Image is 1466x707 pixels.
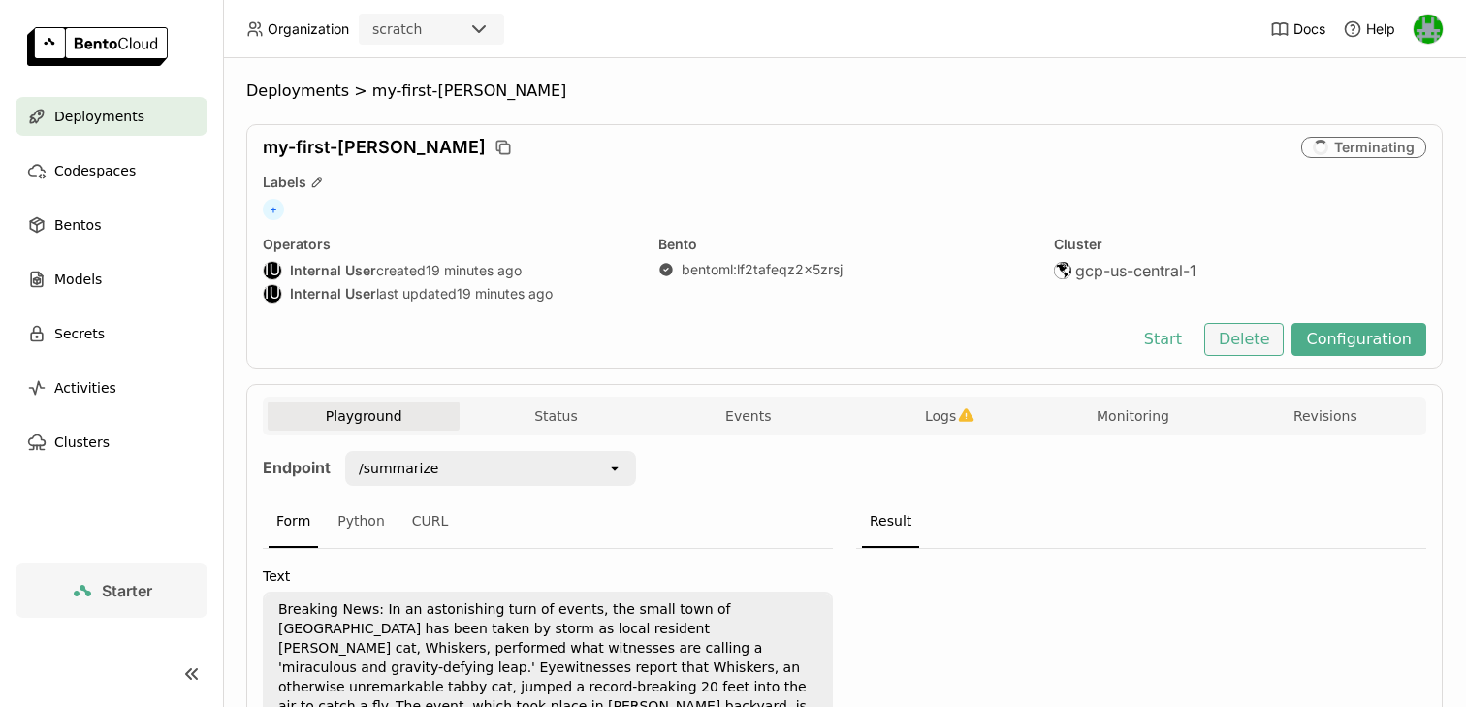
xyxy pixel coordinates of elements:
div: IU [264,262,281,279]
span: my-first-[PERSON_NAME] [263,137,486,158]
a: Clusters [16,423,207,462]
a: bentoml:lf2tafeqz2x5zrsj [682,261,843,278]
div: Internal User [263,284,282,304]
span: Deployments [54,105,144,128]
svg: open [607,461,622,476]
label: Text [263,568,833,584]
strong: Internal User [290,285,376,303]
span: Help [1366,20,1395,38]
button: Status [460,402,652,431]
div: Labels [263,174,1426,191]
img: Sean Hickey [1414,15,1443,44]
strong: Endpoint [263,458,331,477]
span: Models [54,268,102,291]
a: Activities [16,369,207,407]
button: Configuration [1291,323,1426,356]
span: Organization [268,20,349,38]
button: Start [1130,323,1196,356]
i: loading [1310,137,1331,158]
span: Activities [54,376,116,400]
a: Deployments [16,97,207,136]
img: logo [27,27,168,66]
button: Playground [268,402,460,431]
a: Codespaces [16,151,207,190]
button: Delete [1204,323,1285,356]
nav: Breadcrumbs navigation [246,81,1443,101]
span: 19 minutes ago [426,262,522,279]
div: created [263,261,635,280]
span: + [263,199,284,220]
button: Events [653,402,845,431]
div: Bento [658,236,1031,253]
div: Python [330,496,393,548]
div: Terminating [1301,137,1426,158]
span: gcp-us-central-1 [1075,261,1196,280]
div: last updated [263,284,635,304]
a: Bentos [16,206,207,244]
div: Form [269,496,318,548]
span: my-first-[PERSON_NAME] [372,81,567,101]
strong: Internal User [290,262,376,279]
a: Docs [1270,19,1325,39]
span: Clusters [54,431,110,454]
span: Logs [925,407,956,425]
span: 19 minutes ago [457,285,553,303]
span: Secrets [54,322,105,345]
span: Docs [1293,20,1325,38]
div: Internal User [263,261,282,280]
div: /summarize [359,459,438,478]
div: CURL [404,496,457,548]
span: Starter [102,581,152,600]
span: > [349,81,372,101]
div: Help [1343,19,1395,39]
div: Operators [263,236,635,253]
div: Result [862,496,919,548]
button: Revisions [1229,402,1421,431]
input: Selected /summarize. [440,459,442,478]
div: Cluster [1054,236,1426,253]
input: Selected scratch. [424,20,426,40]
div: IU [264,285,281,303]
button: Monitoring [1036,402,1228,431]
a: Secrets [16,314,207,353]
span: Bentos [54,213,101,237]
div: scratch [372,19,422,39]
a: Models [16,260,207,299]
span: Deployments [246,81,349,101]
span: Codespaces [54,159,136,182]
a: Starter [16,563,207,618]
